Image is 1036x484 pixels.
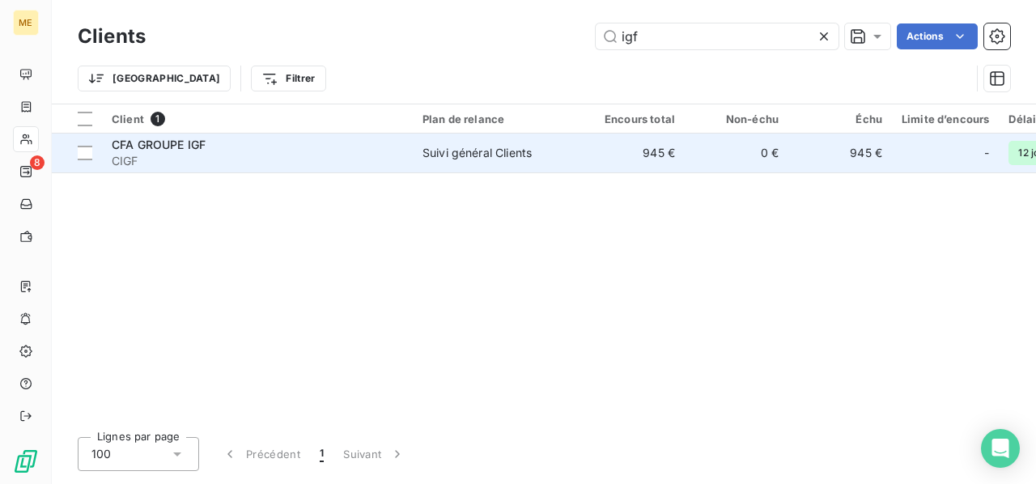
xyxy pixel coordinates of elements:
span: CFA GROUPE IGF [112,138,206,151]
div: Limite d’encours [902,113,989,125]
td: 0 € [685,134,788,172]
h3: Clients [78,22,146,51]
div: Encours total [591,113,675,125]
div: Open Intercom Messenger [981,429,1020,468]
button: [GEOGRAPHIC_DATA] [78,66,231,91]
span: - [984,145,989,161]
img: Logo LeanPay [13,448,39,474]
span: Client [112,113,144,125]
span: 8 [30,155,45,170]
td: 945 € [581,134,685,172]
div: ME [13,10,39,36]
span: 1 [320,446,324,462]
span: CIGF [112,153,403,169]
button: Suivant [333,437,415,471]
button: Précédent [212,437,310,471]
span: 1 [151,112,165,126]
button: Actions [897,23,978,49]
div: Échu [798,113,882,125]
td: 945 € [788,134,892,172]
span: 100 [91,446,111,462]
div: Plan de relance [422,113,571,125]
button: Filtrer [251,66,325,91]
button: 1 [310,437,333,471]
div: Non-échu [694,113,779,125]
input: Rechercher [596,23,839,49]
div: Suivi général Clients [422,145,532,161]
